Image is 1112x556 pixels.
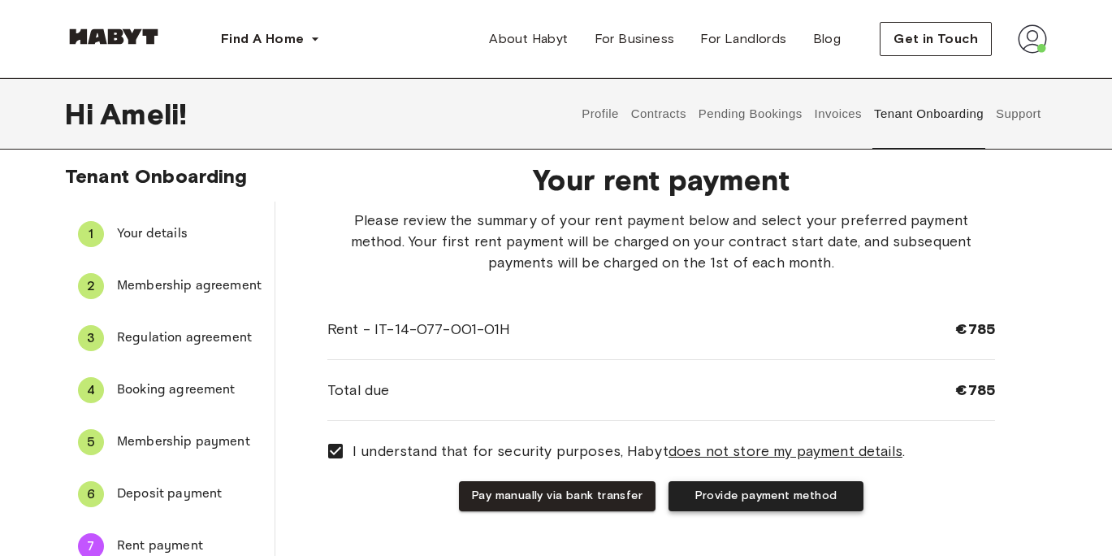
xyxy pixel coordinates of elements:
[700,29,786,49] span: For Landlords
[872,78,986,150] button: Tenant Onboarding
[221,29,304,49] span: Find A Home
[117,328,262,348] span: Regulation agreement
[1018,24,1047,54] img: avatar
[582,23,688,55] a: For Business
[800,23,855,55] a: Blog
[78,273,104,299] div: 2
[459,481,656,511] button: Pay manually via bank transfer
[880,22,992,56] button: Get in Touch
[78,429,104,455] div: 5
[893,29,978,49] span: Get in Touch
[668,442,902,460] u: does not store my payment details
[117,380,262,400] span: Booking agreement
[696,78,804,150] button: Pending Bookings
[117,484,262,504] span: Deposit payment
[117,536,262,556] span: Rent payment
[353,441,905,462] span: I understand that for security purposes, Habyt .
[65,319,275,358] div: 3Regulation agreement
[812,78,863,150] button: Invoices
[208,23,333,55] button: Find A Home
[117,432,262,452] span: Membership payment
[65,475,275,514] div: 6Deposit payment
[476,23,581,55] a: About Habyt
[65,164,248,188] span: Tenant Onboarding
[327,210,995,273] span: Please review the summary of your rent payment below and select your preferred payment method. Yo...
[489,29,568,49] span: About Habyt
[78,221,104,247] div: 1
[65,215,275,254] div: 1Your details
[65,423,275,462] div: 5Membership payment
[65,97,100,131] span: Hi
[117,276,262,296] span: Membership agreement
[100,97,187,131] span: Ameli !
[327,319,511,340] span: Rent - IT-14-077-001-01H
[327,380,389,401] span: Total due
[813,29,842,49] span: Blog
[117,224,262,244] span: Your details
[687,23,799,55] a: For Landlords
[993,78,1043,150] button: Support
[595,29,675,49] span: For Business
[65,28,162,45] img: Habyt
[78,377,104,403] div: 4
[65,267,275,306] div: 2Membership agreement
[65,371,275,410] div: 4Booking agreement
[327,163,995,197] span: Your rent payment
[78,325,104,351] div: 3
[955,319,995,339] span: €785
[78,481,104,507] div: 6
[668,481,863,511] button: Provide payment method
[580,78,621,150] button: Profile
[955,380,995,400] span: €785
[576,78,1047,150] div: user profile tabs
[629,78,688,150] button: Contracts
